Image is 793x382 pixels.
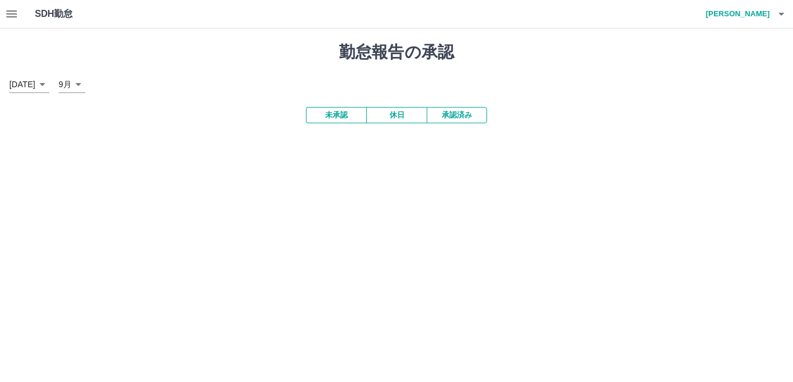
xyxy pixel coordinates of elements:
h1: 勤怠報告の承認 [9,42,784,62]
button: 承認済み [427,107,487,123]
button: 未承認 [306,107,366,123]
div: 9月 [59,76,85,93]
div: [DATE] [9,76,49,93]
button: 休日 [366,107,427,123]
